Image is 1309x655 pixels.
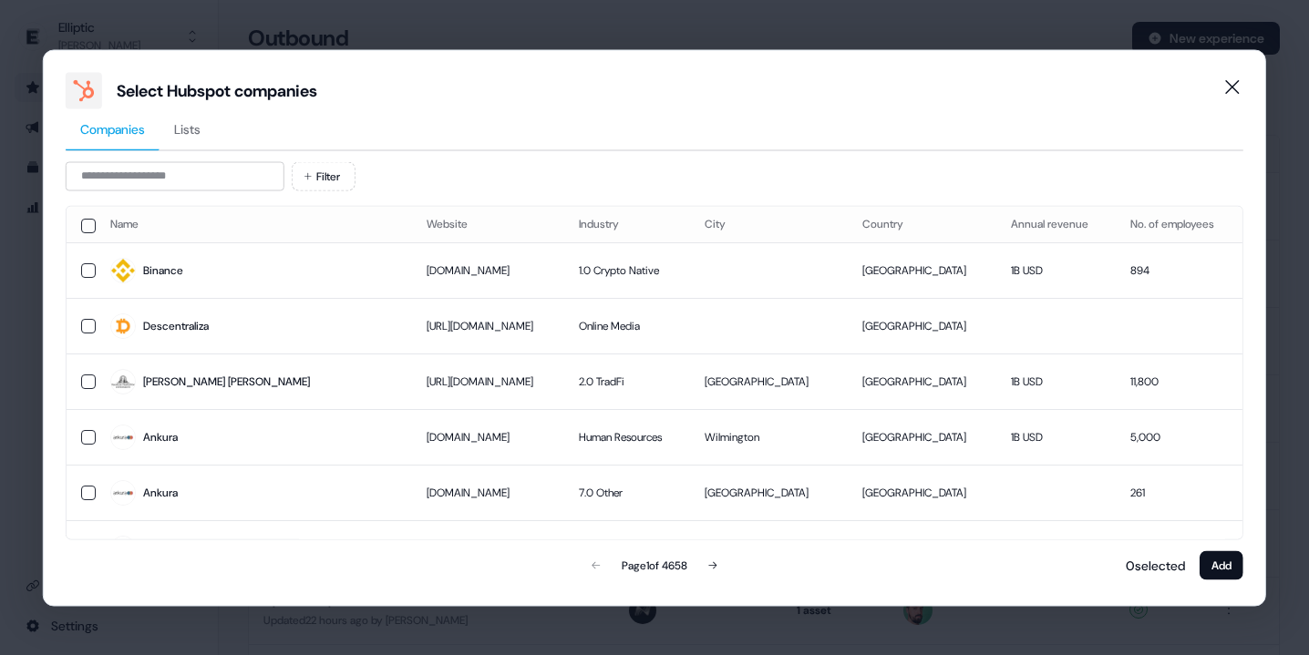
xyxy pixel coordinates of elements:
[1118,556,1185,574] p: 0 selected
[996,353,1116,409] td: 1B USD
[80,119,145,138] span: Companies
[564,206,690,242] th: Industry
[1116,520,1242,576] td: 250
[848,465,997,520] td: [GEOGRAPHIC_DATA]
[690,206,848,242] th: City
[690,409,848,465] td: Wilmington
[1116,206,1242,242] th: No. of employees
[1214,68,1251,105] button: Close
[143,317,209,335] div: Descentraliza
[848,409,997,465] td: [GEOGRAPHIC_DATA]
[117,79,317,101] div: Select Hubspot companies
[143,261,183,280] div: Binance
[564,242,690,298] td: 1.0 Crypto Native
[996,409,1116,465] td: 1B USD
[412,206,564,242] th: Website
[412,465,564,520] td: [DOMAIN_NAME]
[412,409,564,465] td: [DOMAIN_NAME]
[292,161,356,190] button: Filter
[690,465,848,520] td: [GEOGRAPHIC_DATA]
[143,428,178,446] div: Ankura
[848,206,997,242] th: Country
[1116,409,1242,465] td: 5,000
[690,353,848,409] td: [GEOGRAPHIC_DATA]
[564,465,690,520] td: 7.0 Other
[412,353,564,409] td: [URL][DOMAIN_NAME]
[848,520,997,576] td: [GEOGRAPHIC_DATA]
[174,119,201,138] span: Lists
[96,206,412,242] th: Name
[996,206,1116,242] th: Annual revenue
[996,520,1116,576] td: 50M USD
[848,242,997,298] td: [GEOGRAPHIC_DATA]
[1116,242,1242,298] td: 894
[143,484,178,502] div: Ankura
[996,242,1116,298] td: 1B USD
[622,556,687,574] div: Page 1 of 4658
[564,353,690,409] td: 2.0 TradFi
[143,373,310,391] div: [PERSON_NAME] [PERSON_NAME]
[564,520,690,576] td: 1.0 Crypto Native
[564,409,690,465] td: Human Resources
[1200,550,1243,579] button: Add
[848,298,997,353] td: [GEOGRAPHIC_DATA]
[412,520,564,576] td: [DOMAIN_NAME]
[412,242,564,298] td: [DOMAIN_NAME]
[848,353,997,409] td: [GEOGRAPHIC_DATA]
[412,298,564,353] td: [URL][DOMAIN_NAME]
[1116,353,1242,409] td: 11,800
[564,298,690,353] td: Online Media
[1116,465,1242,520] td: 261
[690,520,848,576] td: [GEOGRAPHIC_DATA]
